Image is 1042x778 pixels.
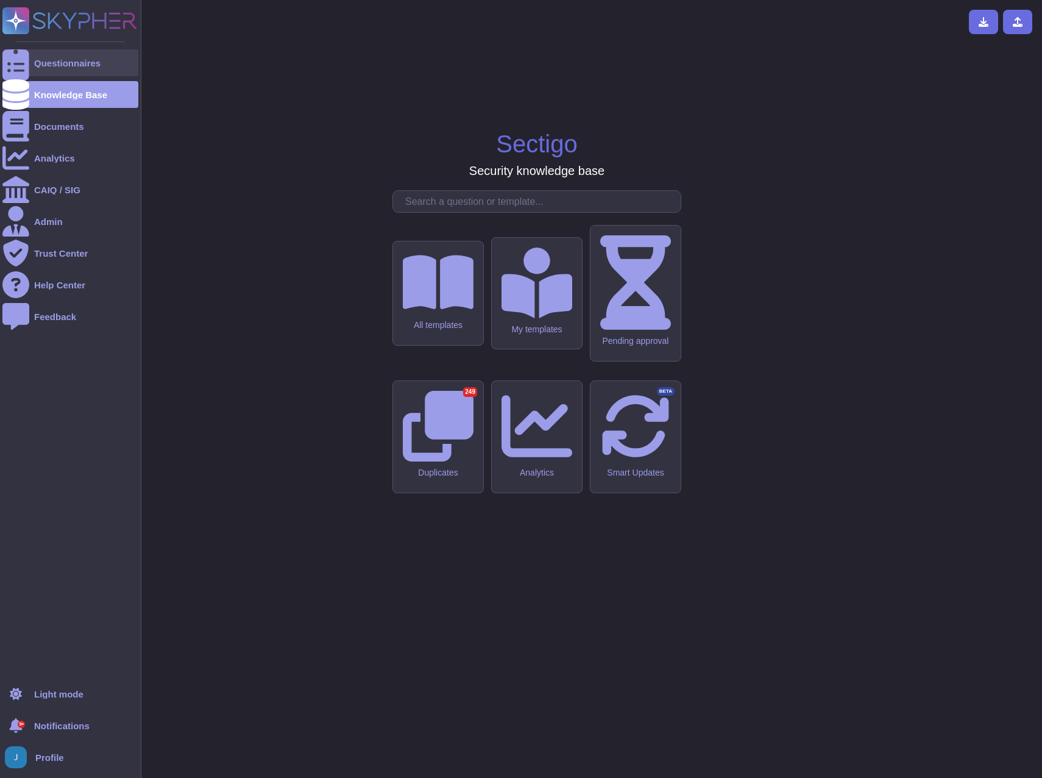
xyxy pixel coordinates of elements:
[35,753,64,762] span: Profile
[403,468,473,478] div: Duplicates
[34,90,107,99] div: Knowledge Base
[34,217,63,226] div: Admin
[2,208,138,235] a: Admin
[34,59,101,68] div: Questionnaires
[403,320,473,330] div: All templates
[34,185,80,194] div: CAIQ / SIG
[469,163,604,178] h3: Security knowledge base
[5,746,27,768] img: user
[502,468,572,478] div: Analytics
[34,122,84,131] div: Documents
[34,690,83,699] div: Light mode
[2,49,138,76] a: Questionnaires
[2,744,35,771] button: user
[399,191,681,212] input: Search a question or template...
[34,280,85,290] div: Help Center
[657,387,675,396] div: BETA
[2,145,138,171] a: Analytics
[600,468,671,478] div: Smart Updates
[34,721,90,730] span: Notifications
[34,249,88,258] div: Trust Center
[2,81,138,108] a: Knowledge Base
[2,303,138,330] a: Feedback
[2,176,138,203] a: CAIQ / SIG
[463,387,477,397] div: 249
[600,336,671,346] div: Pending approval
[2,240,138,266] a: Trust Center
[496,129,577,159] h1: Sectigo
[502,324,572,335] div: My templates
[18,721,25,728] div: 9+
[2,113,138,140] a: Documents
[34,154,75,163] div: Analytics
[34,312,76,321] div: Feedback
[2,271,138,298] a: Help Center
